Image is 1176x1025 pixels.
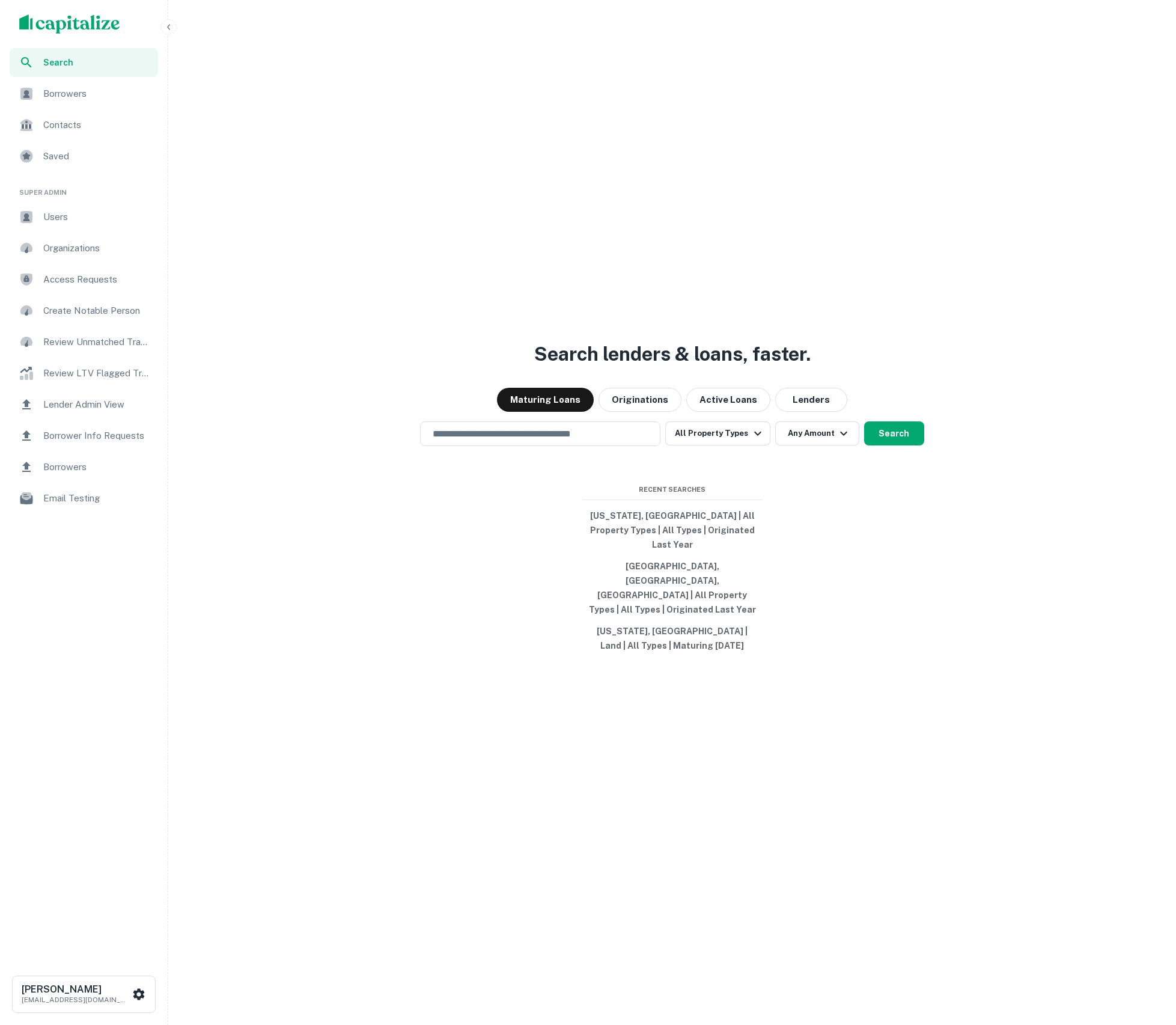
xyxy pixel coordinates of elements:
span: Contacts [43,118,151,132]
a: Email Testing [10,484,158,513]
span: Borrowers [43,87,151,101]
a: Saved [10,142,158,171]
button: Active Loans [686,388,770,412]
a: Organizations [10,234,158,263]
p: [EMAIL_ADDRESS][DOMAIN_NAME] [22,994,130,1005]
a: Search [10,48,158,77]
a: Access Requests [10,265,158,294]
span: Review LTV Flagged Transactions [43,366,151,381]
button: Search [864,421,924,445]
a: Borrowers [10,453,158,482]
li: Super Admin [10,173,158,203]
button: [US_STATE], [GEOGRAPHIC_DATA] | All Property Types | All Types | Originated Last Year [582,505,763,555]
a: Borrower Info Requests [10,421,158,450]
a: Review LTV Flagged Transactions [10,359,158,388]
span: Lender Admin View [43,397,151,412]
a: Users [10,203,158,231]
span: Access Requests [43,272,151,287]
a: Contacts [10,111,158,139]
a: Lender Admin View [10,390,158,419]
span: Recent Searches [582,485,763,495]
button: Maturing Loans [497,388,594,412]
span: Borrowers [43,460,151,474]
h6: [PERSON_NAME] [22,985,130,994]
button: All Property Types [665,421,770,445]
a: Borrowers [10,79,158,108]
button: Lenders [775,388,847,412]
span: Create Notable Person [43,304,151,318]
img: capitalize-logo.png [19,14,120,34]
span: Saved [43,149,151,164]
button: [PERSON_NAME][EMAIL_ADDRESS][DOMAIN_NAME] [12,976,156,1013]
span: Users [43,210,151,224]
span: Borrower Info Requests [43,429,151,443]
span: Search [43,56,151,69]
span: Email Testing [43,491,151,506]
button: [US_STATE], [GEOGRAPHIC_DATA] | Land | All Types | Maturing [DATE] [582,620,763,656]
button: [GEOGRAPHIC_DATA], [GEOGRAPHIC_DATA], [GEOGRAPHIC_DATA] | All Property Types | All Types | Origin... [582,555,763,620]
a: Review Unmatched Transactions [10,328,158,356]
button: Originations [599,388,681,412]
button: Any Amount [775,421,859,445]
h3: Search lenders & loans, faster. [534,340,811,369]
span: Organizations [43,241,151,255]
a: Create Notable Person [10,296,158,325]
span: Review Unmatched Transactions [43,335,151,349]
